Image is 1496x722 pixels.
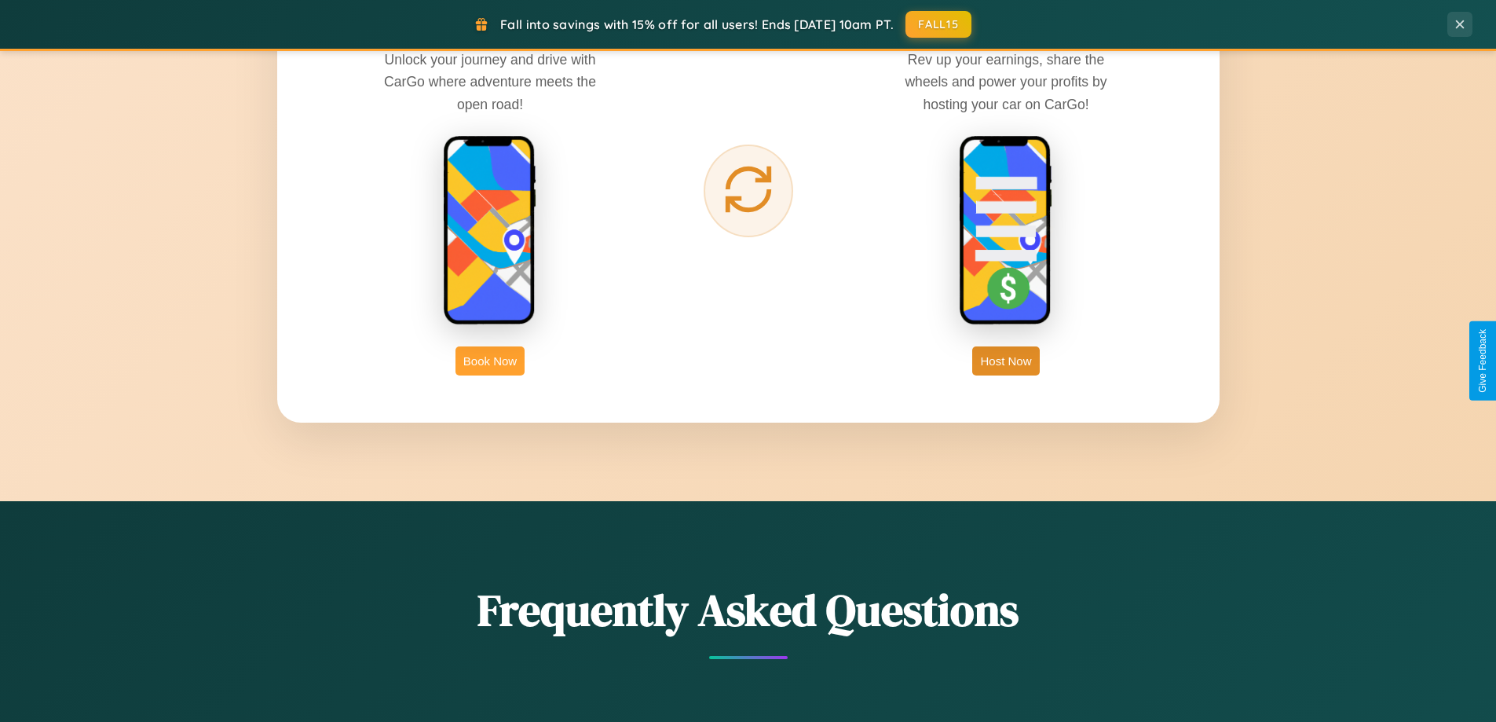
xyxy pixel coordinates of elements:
p: Unlock your journey and drive with CarGo where adventure meets the open road! [372,49,608,115]
span: Fall into savings with 15% off for all users! Ends [DATE] 10am PT. [500,16,894,32]
p: Rev up your earnings, share the wheels and power your profits by hosting your car on CarGo! [888,49,1124,115]
h2: Frequently Asked Questions [277,580,1220,640]
button: Book Now [455,346,525,376]
button: FALL15 [905,11,971,38]
button: Host Now [972,346,1039,376]
div: Give Feedback [1477,329,1488,393]
img: rent phone [443,135,537,327]
img: host phone [959,135,1053,327]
